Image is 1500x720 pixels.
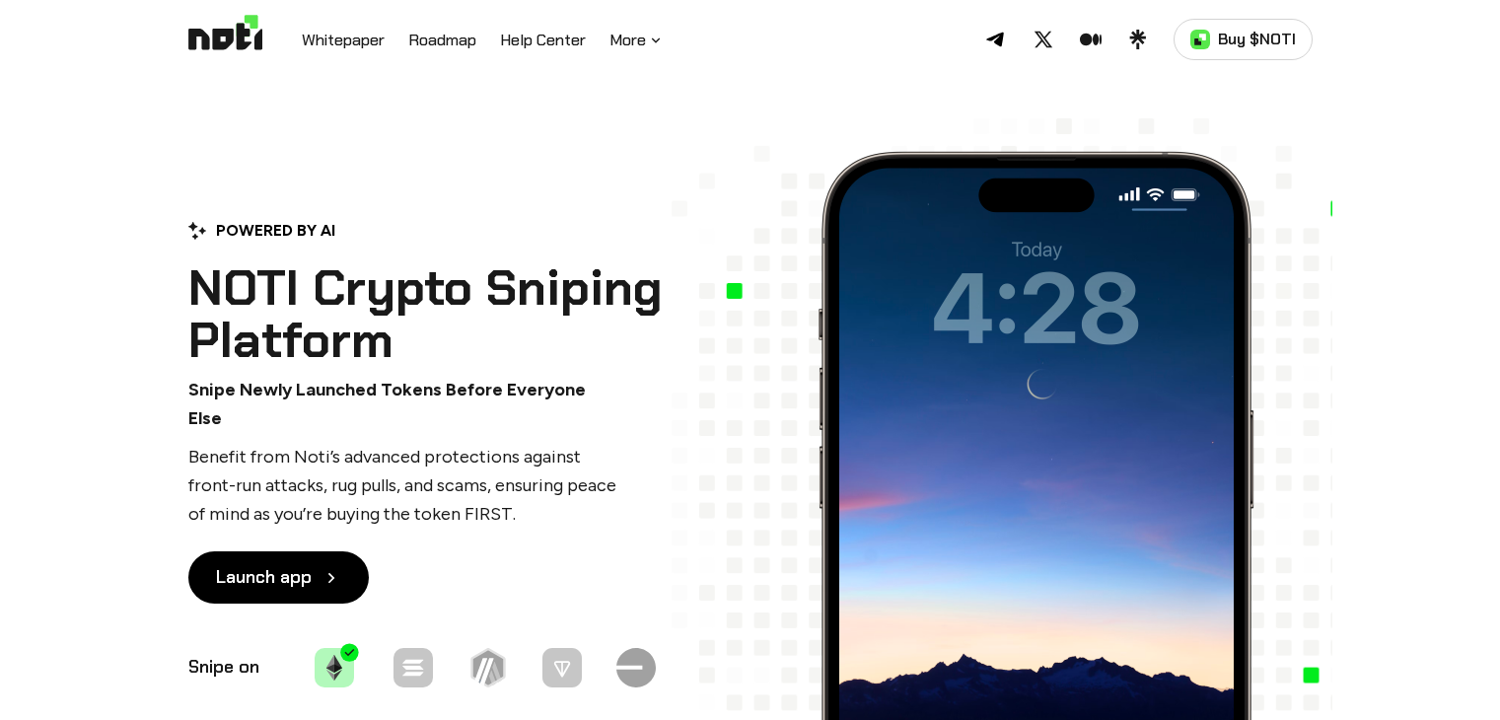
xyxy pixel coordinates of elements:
[188,376,622,433] p: Snipe Newly Launched Tokens Before Everyone Else
[302,29,385,54] a: Whitepaper
[609,29,664,52] button: More
[188,15,262,64] img: Logo
[188,218,335,244] div: POWERED BY AI
[188,222,206,240] img: Powered by AI
[188,262,691,366] h1: NOTI Crypto Sniping Platform
[188,551,369,604] a: Launch app
[1174,19,1313,60] a: Buy $NOTI
[188,653,270,691] p: Snipe on
[500,29,586,54] a: Help Center
[408,29,476,54] a: Roadmap
[188,443,622,528] p: Benefit from Noti’s advanced protections against front-run attacks, rug pulls, and scams, ensurin...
